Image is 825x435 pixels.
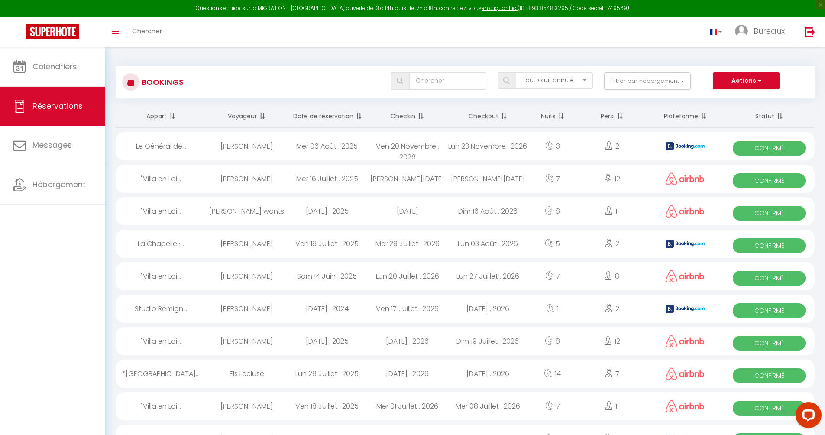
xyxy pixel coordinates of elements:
span: Chercher [132,26,162,36]
th: Sort by rentals [116,105,207,128]
span: Messages [32,140,72,150]
th: Sort by guest [207,105,287,128]
input: Chercher [409,72,486,90]
span: Réservations [32,101,83,111]
span: Calendriers [32,61,77,72]
h3: Bookings [139,72,184,92]
button: Filtrer par hébergement [604,72,691,90]
th: Sort by checkout [448,105,528,128]
th: Sort by checkin [367,105,448,128]
button: Actions [713,72,780,90]
img: ... [735,25,748,38]
th: Sort by status [724,105,815,128]
th: Sort by people [577,105,647,128]
img: logout [805,26,815,37]
iframe: LiveChat chat widget [789,399,825,435]
span: Bureaux [754,26,785,36]
a: en cliquant ici [482,4,518,12]
span: Hébergement [32,179,86,190]
a: ... Bureaux [728,17,796,47]
th: Sort by booking date [287,105,367,128]
img: Super Booking [26,24,79,39]
th: Sort by channel [647,105,724,128]
th: Sort by nights [528,105,577,128]
a: Chercher [126,17,168,47]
